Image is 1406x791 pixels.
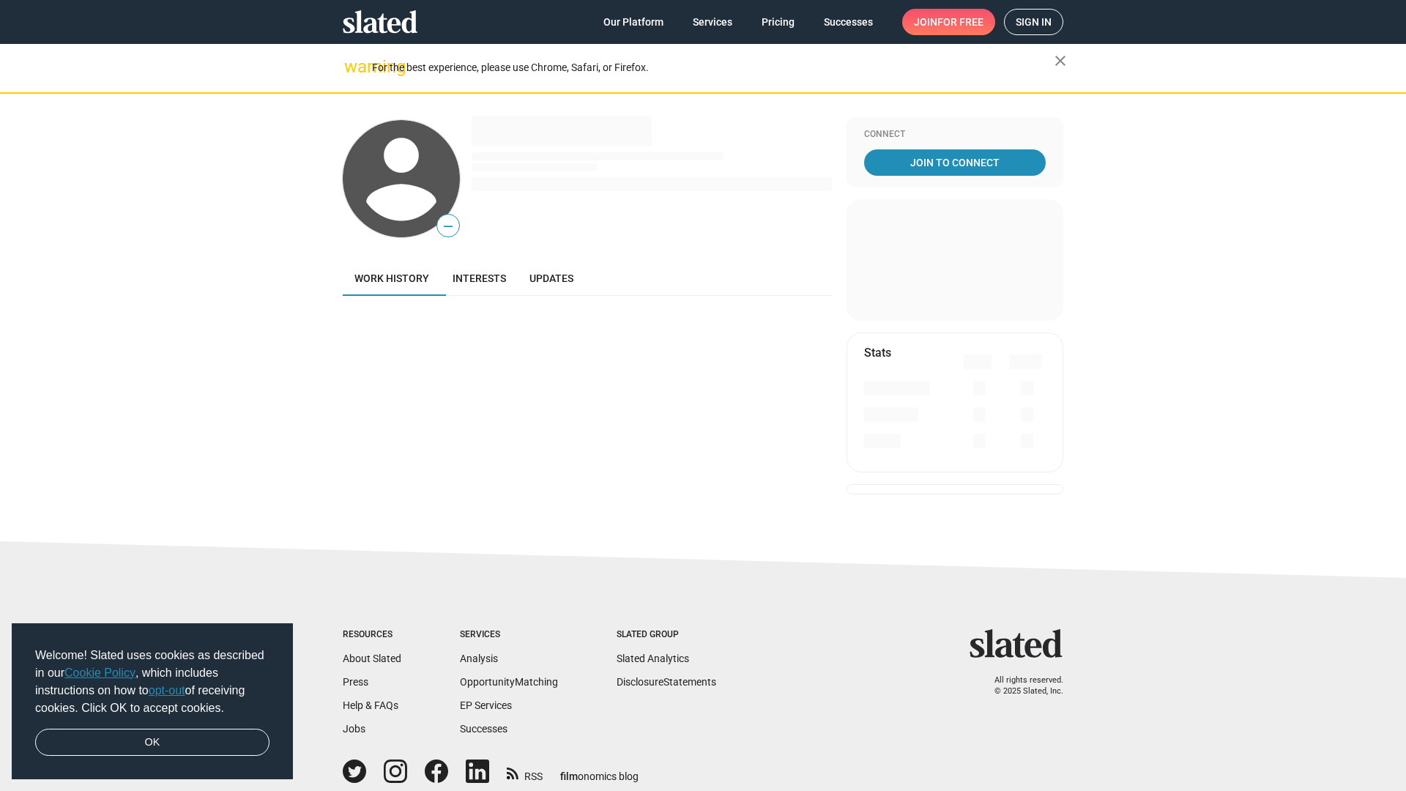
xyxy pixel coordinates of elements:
[343,629,401,641] div: Resources
[617,653,689,664] a: Slated Analytics
[617,676,716,688] a: DisclosureStatements
[693,9,732,35] span: Services
[937,9,983,35] span: for free
[460,653,498,664] a: Analysis
[914,9,983,35] span: Join
[1004,9,1063,35] a: Sign in
[603,9,663,35] span: Our Platform
[460,723,507,735] a: Successes
[592,9,675,35] a: Our Platform
[437,217,459,236] span: —
[518,261,585,296] a: Updates
[902,9,995,35] a: Joinfor free
[460,629,558,641] div: Services
[681,9,744,35] a: Services
[750,9,806,35] a: Pricing
[372,58,1054,78] div: For the best experience, please use Chrome, Safari, or Firefox.
[867,149,1043,176] span: Join To Connect
[12,623,293,780] div: cookieconsent
[35,729,269,757] a: dismiss cookie message
[453,272,506,284] span: Interests
[824,9,873,35] span: Successes
[441,261,518,296] a: Interests
[979,675,1063,697] p: All rights reserved. © 2025 Slated, Inc.
[1052,52,1069,70] mat-icon: close
[560,758,639,784] a: filmonomics blog
[460,676,558,688] a: OpportunityMatching
[35,647,269,717] span: Welcome! Slated uses cookies as described in our , which includes instructions on how to of recei...
[507,761,543,784] a: RSS
[864,149,1046,176] a: Join To Connect
[343,676,368,688] a: Press
[864,345,891,360] mat-card-title: Stats
[344,58,362,75] mat-icon: warning
[560,770,578,782] span: film
[64,666,135,679] a: Cookie Policy
[343,261,441,296] a: Work history
[617,629,716,641] div: Slated Group
[354,272,429,284] span: Work history
[343,699,398,711] a: Help & FAQs
[343,653,401,664] a: About Slated
[812,9,885,35] a: Successes
[1016,10,1052,34] span: Sign in
[864,129,1046,141] div: Connect
[529,272,573,284] span: Updates
[149,684,185,697] a: opt-out
[460,699,512,711] a: EP Services
[762,9,795,35] span: Pricing
[343,723,365,735] a: Jobs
